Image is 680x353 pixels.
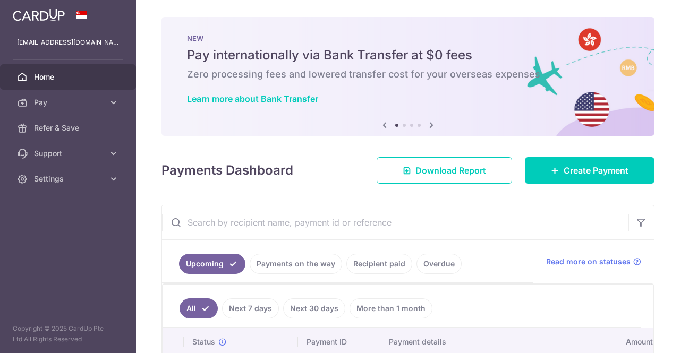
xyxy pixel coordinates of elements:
a: More than 1 month [350,298,432,318]
a: Recipient paid [346,254,412,274]
a: Read more on statuses [546,256,641,267]
a: Payments on the way [250,254,342,274]
input: Search by recipient name, payment id or reference [162,205,628,239]
a: Download Report [377,157,512,184]
a: All [180,298,218,318]
h4: Payments Dashboard [161,161,293,180]
h5: Pay internationally via Bank Transfer at $0 fees [187,47,629,64]
a: Next 30 days [283,298,345,318]
span: Read more on statuses [546,256,631,267]
img: Bank transfer banner [161,17,654,136]
h6: Zero processing fees and lowered transfer cost for your overseas expenses [187,68,629,81]
span: Settings [34,174,104,184]
a: Learn more about Bank Transfer [187,93,318,104]
a: Create Payment [525,157,654,184]
span: Support [34,148,104,159]
a: Next 7 days [222,298,279,318]
a: Overdue [416,254,462,274]
span: Create Payment [564,164,628,177]
span: Refer & Save [34,123,104,133]
a: Upcoming [179,254,245,274]
img: CardUp [13,8,65,21]
span: Status [192,337,215,347]
span: Amount [626,337,653,347]
p: [EMAIL_ADDRESS][DOMAIN_NAME] [17,37,119,48]
p: NEW [187,34,629,42]
span: Pay [34,97,104,108]
span: Download Report [415,164,486,177]
span: Home [34,72,104,82]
